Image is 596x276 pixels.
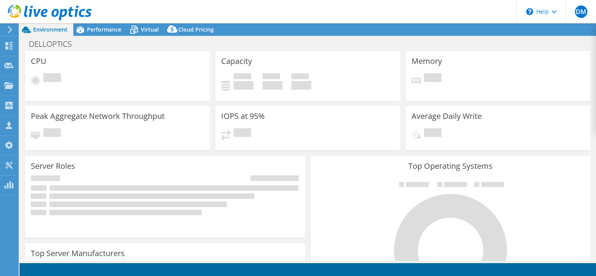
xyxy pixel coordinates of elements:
span: Virtual [141,26,159,33]
h3: Server Roles [31,162,75,170]
h3: Top Server Manufacturers [31,249,125,258]
span: Used [234,73,251,81]
span: Pending [43,128,61,139]
h3: Average Daily Write [412,112,482,120]
h4: 0 GiB [291,81,311,90]
span: Pending [234,128,251,139]
h4: 0 GiB [263,81,282,90]
span: Total [291,73,309,81]
h3: Memory [412,57,442,65]
span: Pending [43,73,61,84]
h3: CPU [31,57,46,65]
svg: \n [526,8,533,15]
span: Free [263,73,280,81]
span: Cloud Pricing [178,26,214,33]
span: Performance [87,26,121,33]
h3: IOPS at 95% [221,112,265,120]
span: Pending [424,128,442,139]
h1: DELLOPTICS [25,40,84,48]
h3: Capacity [221,57,252,65]
h3: Peak Aggregate Network Throughput [31,112,165,120]
span: DM [575,5,587,18]
span: Environment [33,26,67,33]
h3: Top Operating Systems [316,162,585,170]
h4: 0 GiB [234,81,254,90]
span: Pending [424,73,442,84]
